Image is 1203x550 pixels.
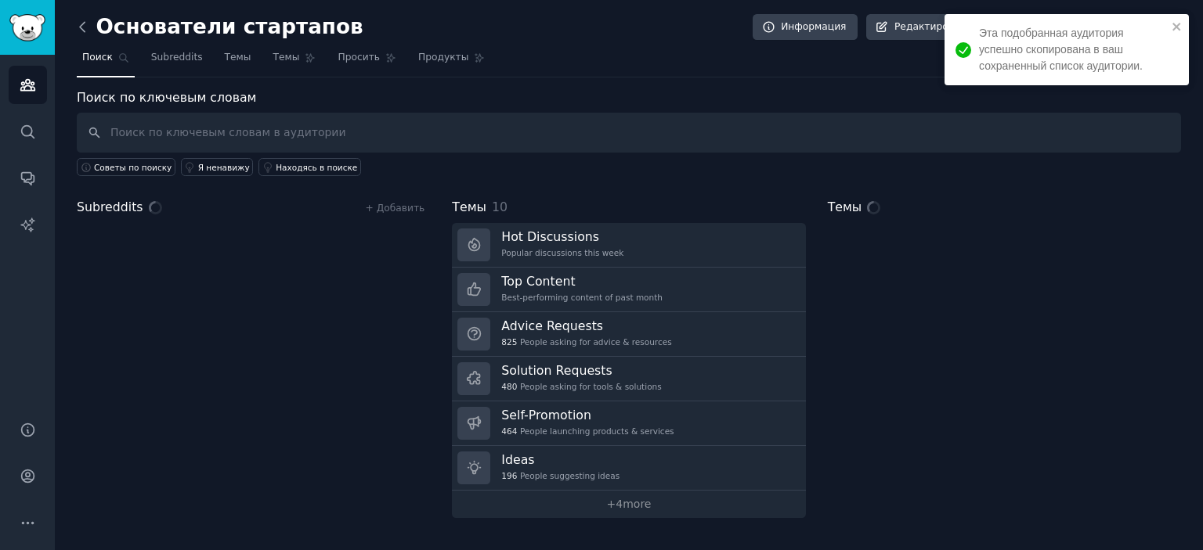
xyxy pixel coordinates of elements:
h3: Solution Requests [501,362,661,379]
h3: Ideas [501,451,620,468]
span: 10 [492,200,508,214]
span: 825 [501,336,517,347]
a: Я ненавижу [181,158,253,176]
font: Просить [338,52,380,63]
font: Редактировать [894,21,971,32]
h3: Top Content [501,273,663,289]
div: People asking for tools & solutions [501,381,661,392]
font: Поиск [82,52,113,63]
a: Редактировать [866,14,983,41]
h3: Advice Requests [501,318,671,334]
a: Темы [268,45,322,77]
h3: Self-Promotion [501,407,674,423]
div: People launching products & services [501,426,674,437]
font: Я ненавижу [198,163,250,172]
font: Советы по поиску [94,163,172,172]
img: Логотип GummySearch [9,14,45,41]
div: People suggesting ideas [501,470,620,481]
button: Советы по поиску [77,158,175,176]
a: Поиск [77,45,135,77]
font: Subreddits [151,52,203,63]
font: Находясь в поиске [276,163,357,172]
a: Self-Promotion464People launching products & services [452,401,805,446]
a: Темы [219,45,257,77]
font: Subreddits [77,200,143,214]
font: Эта подобранная аудитория успешно скопирована в ваш сохраненный список аудитории. [979,27,1143,72]
font: Темы [273,52,300,63]
a: Продукты [413,45,490,77]
a: Ideas196People suggesting ideas [452,446,805,491]
font: Поиск по ключевым словам [77,90,256,105]
div: People asking for advice & resources [501,336,671,347]
a: Находясь в поиске [258,158,361,176]
div: Best-performing content of past month [501,292,663,303]
a: Информация [753,14,858,41]
span: 196 [501,470,517,481]
font: Темы [828,200,862,214]
a: + Добавить [366,203,425,214]
h3: Hot Discussions [501,228,623,245]
a: Hot DiscussionsPopular discussions this week [452,223,805,268]
button: закрывать [1172,20,1183,33]
div: Popular discussions this week [501,247,623,258]
font: Темы [452,200,486,214]
font: Темы [225,52,251,63]
font: Основатели стартапов [96,15,363,38]
font: Информация [781,21,846,32]
a: +4more [452,491,805,518]
span: 464 [501,426,517,437]
a: Просить [332,45,402,77]
a: Top ContentBest-performing content of past month [452,268,805,312]
font: Продукты [418,52,468,63]
a: Subreddits [146,45,208,77]
span: 480 [501,381,517,392]
a: Solution Requests480People asking for tools & solutions [452,357,805,401]
input: Поиск по ключевым словам в аудитории [77,113,1181,153]
a: Advice Requests825People asking for advice & resources [452,312,805,357]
